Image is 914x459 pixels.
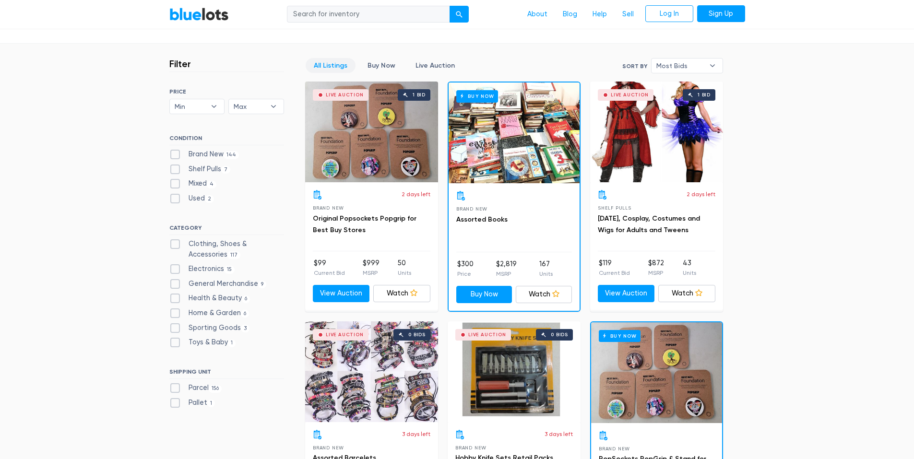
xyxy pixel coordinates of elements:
a: Help [585,5,615,24]
h3: Filter [169,58,191,70]
a: Live Auction 1 bid [590,82,723,182]
p: 2 days left [687,190,715,199]
label: Electronics [169,264,235,274]
div: Live Auction [326,93,364,97]
h6: SHIPPING UNIT [169,368,284,379]
a: Watch [373,285,430,302]
div: Live Auction [326,332,364,337]
p: Units [539,270,553,278]
p: Price [457,270,474,278]
span: 1 [228,340,236,347]
a: Sign Up [697,5,745,23]
span: 4 [207,181,217,188]
span: Brand New [313,445,344,450]
span: Brand New [456,206,487,212]
div: 1 bid [413,93,426,97]
span: Brand New [313,205,344,211]
label: Shelf Pulls [169,164,231,175]
label: Health & Beauty [169,293,250,304]
a: Blog [555,5,585,24]
li: $2,819 [496,259,517,278]
b: ▾ [702,59,723,73]
label: Mixed [169,178,217,189]
p: MSRP [648,269,664,277]
input: Search for inventory [287,6,450,23]
b: ▾ [204,99,224,114]
h6: Buy Now [599,330,641,342]
label: Pallet [169,398,215,408]
p: 3 days left [545,430,573,438]
h6: CONDITION [169,135,284,145]
p: 3 days left [402,430,430,438]
a: Live Auction [407,58,463,73]
div: 0 bids [408,332,426,337]
a: Buy Now [359,58,404,73]
p: 2 days left [402,190,430,199]
span: 1 [207,400,215,407]
div: Live Auction [611,93,649,97]
li: $300 [457,259,474,278]
p: MSRP [363,269,380,277]
a: Log In [645,5,693,23]
p: Units [398,269,411,277]
div: 0 bids [551,332,568,337]
li: $999 [363,258,380,277]
label: Sort By [622,62,647,71]
label: Clothing, Shoes & Accessories [169,239,284,259]
a: Live Auction 1 bid [305,82,438,182]
li: $99 [314,258,345,277]
li: 167 [539,259,553,278]
span: 117 [227,251,241,259]
a: Buy Now [591,322,722,423]
label: Toys & Baby [169,337,236,348]
p: MSRP [496,270,517,278]
a: Buy Now [456,286,512,303]
li: $119 [599,258,630,277]
h6: PRICE [169,88,284,95]
a: Live Auction 0 bids [305,321,438,422]
label: Home & Garden [169,308,249,318]
span: 15 [224,266,235,273]
p: Units [683,269,696,277]
a: View Auction [313,285,370,302]
p: Current Bid [599,269,630,277]
li: $872 [648,258,664,277]
span: Brand New [599,446,630,451]
a: Original Popsockets Popgrip for Best Buy Stores [313,214,416,234]
span: Max [234,99,265,114]
a: BlueLots [169,7,229,21]
span: 144 [224,151,239,159]
span: Brand New [455,445,487,450]
a: View Auction [598,285,655,302]
a: Sell [615,5,641,24]
a: About [520,5,555,24]
a: [DATE], Cosplay, Costumes and Wigs for Adults and Tweens [598,214,700,234]
span: 3 [241,325,250,332]
h6: CATEGORY [169,224,284,235]
span: 7 [221,166,231,174]
a: Watch [516,286,572,303]
label: Sporting Goods [169,323,250,333]
h6: Buy Now [456,90,498,102]
span: 9 [258,281,267,288]
span: Min [175,99,206,114]
a: Watch [658,285,715,302]
li: 50 [398,258,411,277]
a: Live Auction 0 bids [448,321,581,422]
a: Assorted Books [456,215,508,224]
div: 1 bid [698,93,711,97]
span: 6 [241,310,249,318]
li: 43 [683,258,696,277]
a: Buy Now [449,82,580,183]
span: Shelf Pulls [598,205,631,211]
label: General Merchandise [169,279,267,289]
label: Parcel [169,383,222,393]
a: All Listings [306,58,356,73]
label: Used [169,193,214,204]
span: 156 [209,385,222,393]
span: Most Bids [656,59,704,73]
label: Brand New [169,149,239,160]
span: 2 [205,195,214,203]
div: Live Auction [468,332,506,337]
p: Current Bid [314,269,345,277]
